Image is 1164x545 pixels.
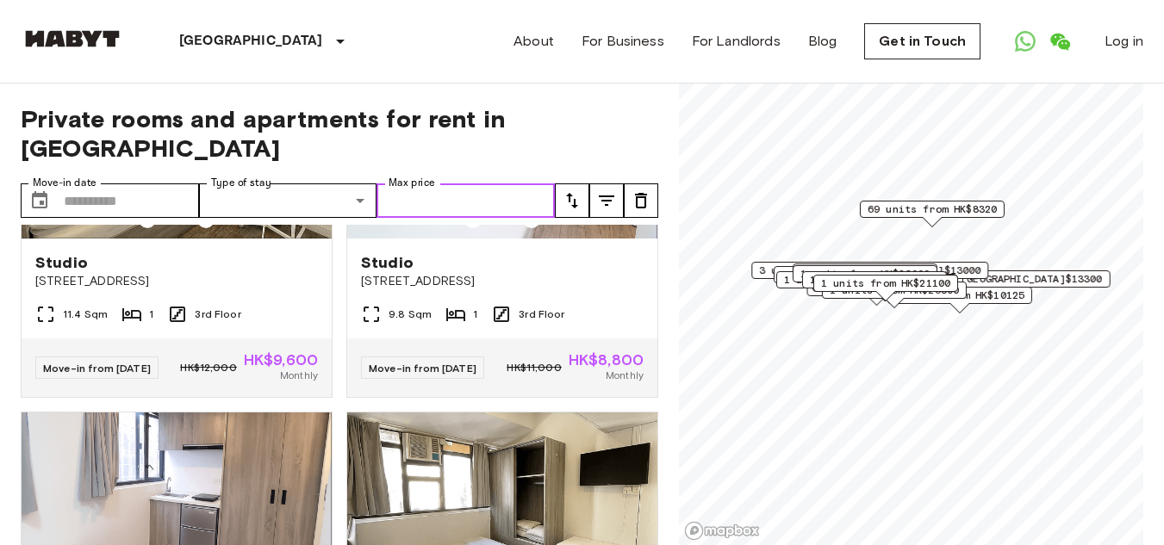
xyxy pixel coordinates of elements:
span: 1 units from HK$21100 [821,276,950,291]
span: Move-in from [DATE] [369,362,476,375]
button: tune [555,183,589,218]
span: 3rd Floor [519,307,564,322]
span: Studio [361,252,414,273]
span: 1 units from HK$10650 [781,267,911,282]
span: Monthly [606,368,644,383]
span: 9.8 Sqm [389,307,432,322]
span: 1 units from HK$22000 [800,266,930,282]
div: Map marker [802,271,947,298]
label: Max price [389,176,435,190]
span: 1 [473,307,477,322]
div: Map marker [793,263,937,290]
span: Studio [35,252,88,273]
img: Habyt [21,30,124,47]
a: Log in [1105,31,1143,52]
span: 1 units from HK$11450 [810,272,939,288]
div: Map marker [860,201,1005,227]
span: Private rooms and apartments for rent in [GEOGRAPHIC_DATA] [21,104,658,163]
a: For Business [582,31,664,52]
button: tune [624,183,658,218]
span: Move-in from [DATE] [43,362,151,375]
a: Open WeChat [1043,24,1077,59]
a: Mapbox logo [684,521,760,541]
a: Get in Touch [864,23,980,59]
p: [GEOGRAPHIC_DATA] [179,31,323,52]
a: Open WhatsApp [1008,24,1043,59]
span: 11.4 Sqm [63,307,108,322]
span: [STREET_ADDRESS] [35,273,318,290]
span: 3 units from [GEOGRAPHIC_DATA]$13000 [759,263,980,278]
span: 2 units from HK$10170 [800,264,930,280]
div: Map marker [813,275,958,301]
span: HK$12,000 [180,360,236,375]
span: Monthly [280,368,318,383]
span: 12 units from [GEOGRAPHIC_DATA]$13300 [875,271,1103,287]
span: HK$9,600 [244,352,318,368]
label: Move-in date [33,176,96,190]
div: Map marker [776,271,921,298]
span: 3rd Floor [195,307,240,322]
span: [STREET_ADDRESS] [361,273,644,290]
span: HK$8,800 [569,352,644,368]
div: Map marker [793,265,937,292]
button: tune [589,183,624,218]
span: 1 units from HK$11200 [784,272,913,288]
div: Map marker [774,266,918,293]
div: Map marker [751,262,988,288]
a: For Landlords [692,31,781,52]
label: Type of stay [211,176,271,190]
span: 1 [149,307,153,322]
button: Choose date [22,183,57,218]
a: Blog [808,31,837,52]
span: 69 units from HK$8320 [868,201,997,217]
a: About [514,31,554,52]
span: HK$11,000 [507,360,561,375]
